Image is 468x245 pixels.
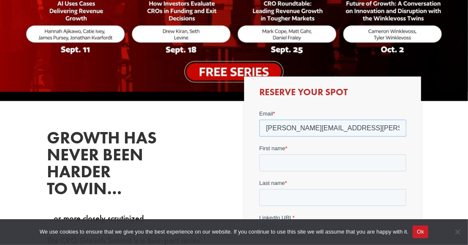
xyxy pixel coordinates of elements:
[413,226,428,238] button: Ok
[40,228,408,236] span: We use cookies to ensure that we give you the best experience on our website. If you continue to ...
[453,228,462,236] span: No
[47,213,146,224] span: .. or more closely scrutinized.
[259,88,406,101] h3: Reserve Your Spot
[47,129,174,201] h2: Growth has never been harder to win…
